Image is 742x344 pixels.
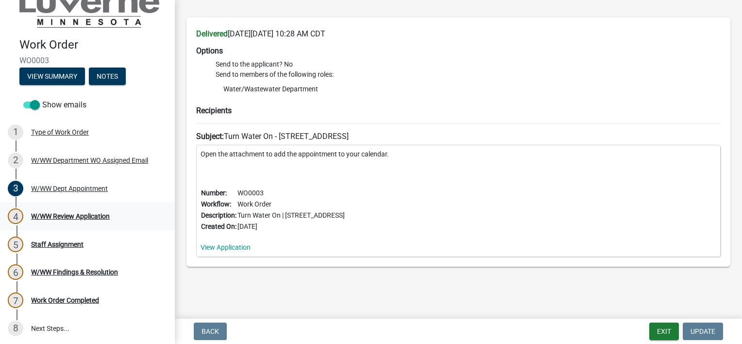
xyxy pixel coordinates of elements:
wm-modal-confirm: Summary [19,73,85,81]
div: Type of Work Order [31,129,89,136]
li: Water/Wastewater Department [216,82,721,96]
h6: [DATE][DATE] 10:28 AM CDT [196,29,721,38]
li: Send to members of the following roles: [216,69,721,98]
div: Staff Assignment [31,241,84,248]
div: 1 [8,124,23,140]
b: Description: [201,211,236,219]
div: 2 [8,153,23,168]
b: Workflow: [201,200,231,208]
td: WO0003 [237,188,345,199]
td: Turn Water On | [STREET_ADDRESS] [237,210,345,221]
strong: Subject: [196,132,224,141]
button: Notes [89,68,126,85]
div: 4 [8,208,23,224]
wm-modal-confirm: Notes [89,73,126,81]
strong: Recipients [196,106,232,115]
a: View Application [201,243,251,251]
strong: Delivered [196,29,228,38]
div: W/WW Findings & Resolution [31,269,118,275]
button: Update [683,323,723,340]
button: Exit [649,323,679,340]
div: W/WW Review Application [31,213,110,220]
div: 5 [8,237,23,252]
h4: Work Order [19,38,167,52]
strong: Options [196,46,223,55]
label: Show emails [23,99,86,111]
b: Number: [201,189,227,197]
p: Open the attachment to add the appointment to your calendar. [201,149,716,159]
div: 3 [8,181,23,196]
td: [DATE] [237,221,345,232]
div: Work Order Completed [31,297,99,304]
div: W/WW Department WO Assigned Email [31,157,148,164]
span: Update [691,327,715,335]
div: 8 [8,321,23,336]
td: Work Order [237,199,345,210]
div: 6 [8,264,23,280]
span: Back [202,327,219,335]
span: WO0003 [19,56,155,65]
div: 7 [8,292,23,308]
h6: Turn Water On - [STREET_ADDRESS] [196,132,721,141]
b: Created On: [201,223,236,230]
div: W/WW Dept Appointment [31,185,108,192]
li: Send to the applicant? No [216,59,721,69]
button: View Summary [19,68,85,85]
button: Back [194,323,227,340]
